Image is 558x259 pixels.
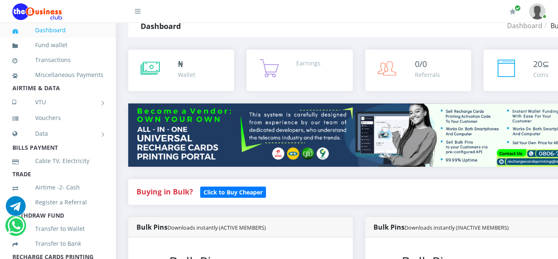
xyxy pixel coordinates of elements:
span: 20 [533,58,542,70]
strong: Bulk Pins [374,223,509,232]
strong: Bulk Pins [137,223,266,232]
strong: Buying in Bulk? [137,187,193,197]
a: Register a Referral [12,193,103,212]
small: Downloads instantly (INACTIVE MEMBERS) [405,224,509,231]
a: VTU [12,92,103,113]
span: 0/0 [415,58,427,70]
span: Renew/Upgrade Subscription [515,5,521,11]
img: User [529,3,546,19]
a: Chat for support [6,202,26,216]
b: Click to Buy Cheaper [204,188,263,196]
a: Transfer to Wallet [12,219,103,238]
small: Downloads instantly (ACTIVE MEMBERS) [168,224,266,231]
a: Click to Buy Cheaper [200,187,266,197]
a: Transactions [12,50,103,70]
a: ₦ Wallet [128,50,234,91]
a: Cable TV, Electricity [12,151,103,170]
img: Logo [12,3,62,20]
div: Referrals [415,70,440,79]
a: Airtime -2- Cash [12,178,103,197]
a: 0/0 Referrals [365,50,471,91]
a: Fund wallet [12,36,103,55]
div: Wallet [178,70,195,79]
strong: Dashboard [141,21,181,31]
div: ⊆ [533,58,549,70]
div: Coins [533,70,549,79]
a: Dashboard [12,21,103,40]
div: ₦ [178,58,195,70]
a: Transfer to Bank [12,234,103,253]
a: Earnings [247,50,352,91]
a: Vouchers [12,108,103,127]
a: Dashboard [507,21,542,30]
a: Miscellaneous Payments [12,65,103,84]
i: Renew/Upgrade Subscription [510,8,516,15]
a: Chat for support [7,222,24,235]
a: Data [12,123,103,144]
div: Earnings [296,59,321,67]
